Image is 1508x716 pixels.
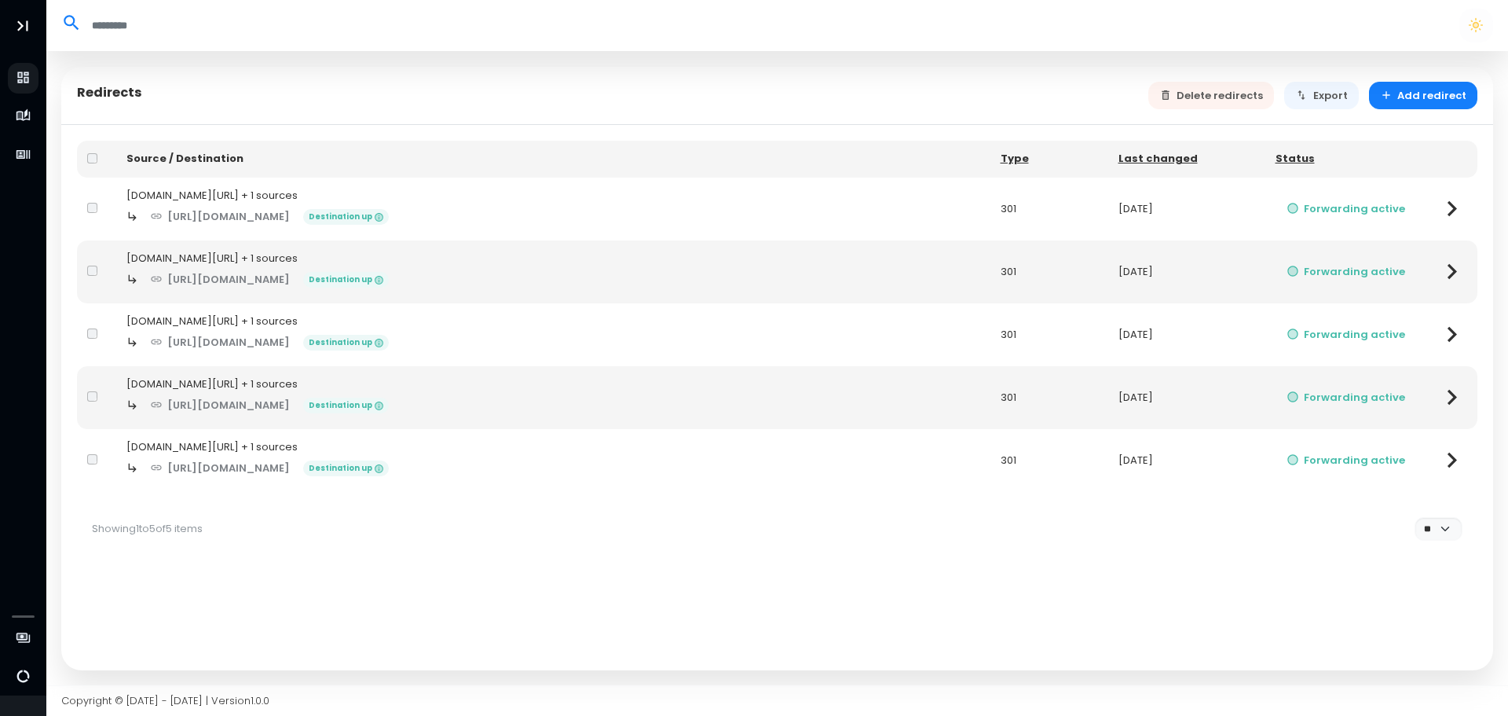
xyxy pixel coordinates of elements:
a: [URL][DOMAIN_NAME] [139,454,302,482]
a: [URL][DOMAIN_NAME] [139,266,302,293]
td: [DATE] [1108,303,1265,366]
button: Add redirect [1369,82,1478,109]
a: [URL][DOMAIN_NAME] [139,203,302,230]
button: Forwarding active [1276,321,1417,348]
a: [URL][DOMAIN_NAME] [139,329,302,356]
div: [DOMAIN_NAME][URL] + 1 sources [126,251,980,266]
span: Copyright © [DATE] - [DATE] | Version 1.0.0 [61,693,269,708]
div: [DOMAIN_NAME][URL] + 1 sources [126,376,980,392]
span: Destination up [303,272,389,288]
td: 301 [990,366,1108,429]
th: Source / Destination [116,141,990,178]
td: 301 [990,303,1108,366]
span: Destination up [303,209,389,225]
button: Toggle Aside [8,11,38,41]
a: [URL][DOMAIN_NAME] [139,391,302,419]
td: [DATE] [1108,178,1265,241]
th: Type [990,141,1108,178]
button: Forwarding active [1276,446,1417,474]
span: Destination up [303,335,389,351]
span: Showing 1 to 5 of 5 items [92,521,203,536]
button: Forwarding active [1276,258,1417,285]
div: [DOMAIN_NAME][URL] + 1 sources [126,188,980,204]
button: Forwarding active [1276,384,1417,411]
td: [DATE] [1108,429,1265,492]
td: 301 [990,241,1108,303]
th: Last changed [1108,141,1265,178]
td: 301 [990,429,1108,492]
h5: Redirects [77,85,142,101]
span: Destination up [303,398,389,413]
td: [DATE] [1108,366,1265,429]
select: Per [1415,517,1462,540]
button: Forwarding active [1276,195,1417,222]
div: [DOMAIN_NAME][URL] + 1 sources [126,439,980,455]
td: 301 [990,178,1108,241]
span: Destination up [303,461,389,476]
th: Status [1265,141,1427,178]
td: [DATE] [1108,241,1265,303]
div: [DOMAIN_NAME][URL] + 1 sources [126,314,980,329]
